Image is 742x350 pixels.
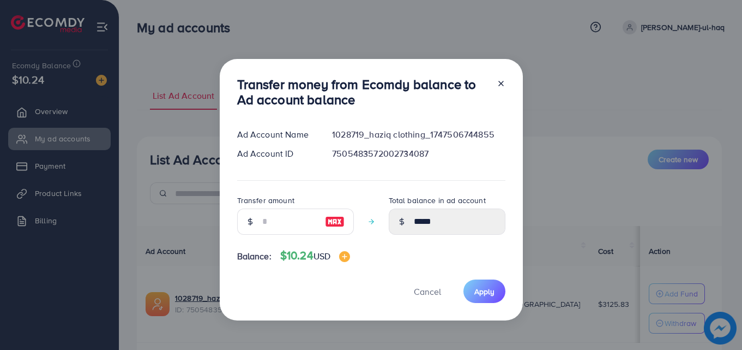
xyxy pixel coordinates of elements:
span: USD [313,250,330,262]
button: Apply [463,280,505,303]
div: Ad Account Name [228,128,324,141]
div: Ad Account ID [228,147,324,160]
div: 7505483572002734087 [323,147,514,160]
label: Transfer amount [237,195,294,206]
span: Cancel [414,286,441,298]
img: image [325,215,345,228]
label: Total balance in ad account [389,195,486,206]
span: Apply [474,286,494,297]
img: image [339,251,350,262]
div: 1028719_haziq clothing_1747506744855 [323,128,514,141]
h3: Transfer money from Ecomdy balance to Ad account balance [237,76,488,108]
button: Cancel [400,280,455,303]
span: Balance: [237,250,272,263]
h4: $10.24 [280,249,350,263]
